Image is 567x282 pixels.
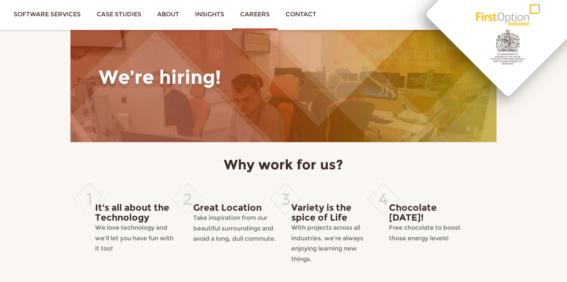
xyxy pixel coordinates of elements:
[291,222,374,264] p: With projects across all industries, we're always enjoying learning new things.
[389,203,472,223] h4: Chocolate [DATE]!
[103,157,464,172] h3: Why work for us?
[193,213,276,244] p: Take inspiration from our beautiful surroundings and avoid a long, dull commute.
[95,203,178,223] h4: It's all about the Technology
[389,222,472,243] p: Free chocolate to boost those energy levels!
[99,67,421,88] h1: We’re hiring!
[193,203,276,213] h4: Great Location
[95,222,178,254] p: We love technology and we'll let you have fun with it too!
[291,203,374,223] h4: Variety is the spice of Life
